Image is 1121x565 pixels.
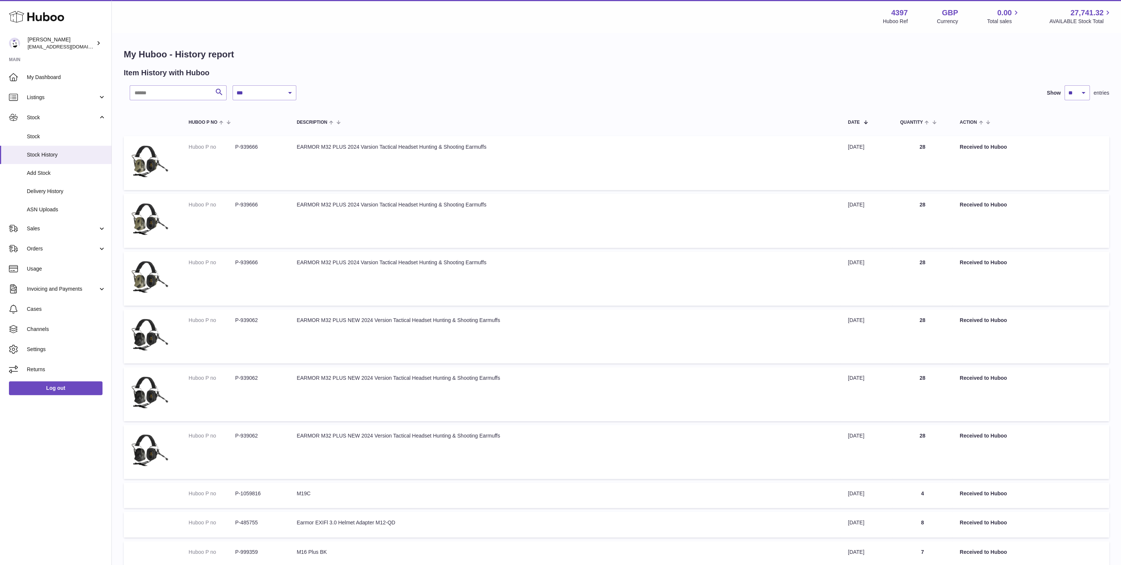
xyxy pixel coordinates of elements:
td: M19C [289,483,840,508]
dt: Huboo P no [189,259,235,266]
div: Huboo Ref [883,18,908,25]
strong: Received to Huboo [960,317,1007,323]
a: 27,741.32 AVAILABLE Stock Total [1049,8,1112,25]
img: $_1.JPG [131,375,168,412]
span: Usage [27,265,106,272]
td: [DATE] [840,367,893,421]
span: Description [297,120,327,125]
td: 28 [893,367,952,421]
td: [DATE] [840,512,893,537]
span: Cases [27,306,106,313]
dt: Huboo P no [189,317,235,324]
dd: P-1059816 [235,490,282,497]
h2: Item History with Huboo [124,68,209,78]
span: 0.00 [997,8,1012,18]
span: Stock [27,133,106,140]
span: My Dashboard [27,74,106,81]
span: Huboo P no [189,120,217,125]
span: Settings [27,346,106,353]
span: Action [960,120,977,125]
img: drumnnbass@gmail.com [9,38,20,49]
dd: P-939666 [235,259,282,266]
dt: Huboo P no [189,490,235,497]
img: $_1.JPG [131,143,168,181]
span: Delivery History [27,188,106,195]
td: 28 [893,309,952,363]
dt: Huboo P no [189,201,235,208]
span: Quantity [900,120,923,125]
td: 28 [893,136,952,190]
td: EARMOR M32 PLUS NEW 2024 Version Tactical Headset Hunting & Shooting Earmuffs [289,309,840,363]
strong: GBP [942,8,958,18]
dd: P-999359 [235,549,282,556]
td: 28 [893,252,952,306]
a: 0.00 Total sales [987,8,1020,25]
dd: P-939062 [235,375,282,382]
dd: P-939666 [235,143,282,151]
td: 28 [893,425,952,479]
a: Log out [9,381,102,395]
td: 28 [893,194,952,248]
img: $_1.JPG [131,259,168,296]
strong: 4397 [891,8,908,18]
td: [DATE] [840,425,893,479]
span: entries [1093,89,1109,97]
td: EARMOR M32 PLUS NEW 2024 Version Tactical Headset Hunting & Shooting Earmuffs [289,367,840,421]
strong: Received to Huboo [960,549,1007,555]
dt: Huboo P no [189,143,235,151]
img: $_1.JPG [131,432,168,470]
label: Show [1047,89,1061,97]
strong: Received to Huboo [960,144,1007,150]
h1: My Huboo - History report [124,48,1109,60]
td: 8 [893,512,952,537]
td: [DATE] [840,136,893,190]
dt: Huboo P no [189,519,235,526]
dd: P-939666 [235,201,282,208]
strong: Received to Huboo [960,375,1007,381]
dd: P-485755 [235,519,282,526]
td: 4 [893,483,952,508]
td: EARMOR M32 PLUS NEW 2024 Version Tactical Headset Hunting & Shooting Earmuffs [289,425,840,479]
span: Date [848,120,860,125]
td: EARMOR M32 PLUS 2024 Varsion Tactical Headset Hunting & Shooting Earmuffs [289,136,840,190]
span: Total sales [987,18,1020,25]
td: [DATE] [840,309,893,363]
span: Listings [27,94,98,101]
td: [DATE] [840,194,893,248]
strong: Received to Huboo [960,520,1007,525]
img: $_1.JPG [131,317,168,354]
span: Stock History [27,151,106,158]
div: [PERSON_NAME] [28,36,95,50]
span: Orders [27,245,98,252]
span: 27,741.32 [1070,8,1103,18]
strong: Received to Huboo [960,490,1007,496]
dt: Huboo P no [189,375,235,382]
strong: Received to Huboo [960,433,1007,439]
div: Currency [937,18,958,25]
span: Add Stock [27,170,106,177]
td: [DATE] [840,483,893,508]
span: AVAILABLE Stock Total [1049,18,1112,25]
dd: P-939062 [235,317,282,324]
span: Sales [27,225,98,232]
span: Invoicing and Payments [27,285,98,293]
strong: Received to Huboo [960,259,1007,265]
span: [EMAIL_ADDRESS][DOMAIN_NAME] [28,44,110,50]
span: Channels [27,326,106,333]
dd: P-939062 [235,432,282,439]
span: Stock [27,114,98,121]
td: EARMOR M32 PLUS 2024 Varsion Tactical Headset Hunting & Shooting Earmuffs [289,252,840,306]
td: [DATE] [840,252,893,306]
span: Returns [27,366,106,373]
td: EARMOR M32 PLUS 2024 Varsion Tactical Headset Hunting & Shooting Earmuffs [289,194,840,248]
span: ASN Uploads [27,206,106,213]
img: $_1.JPG [131,201,168,239]
td: Earmor EXIFl 3.0 Helmet Adapter M12-QD [289,512,840,537]
dt: Huboo P no [189,549,235,556]
dt: Huboo P no [189,432,235,439]
strong: Received to Huboo [960,202,1007,208]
